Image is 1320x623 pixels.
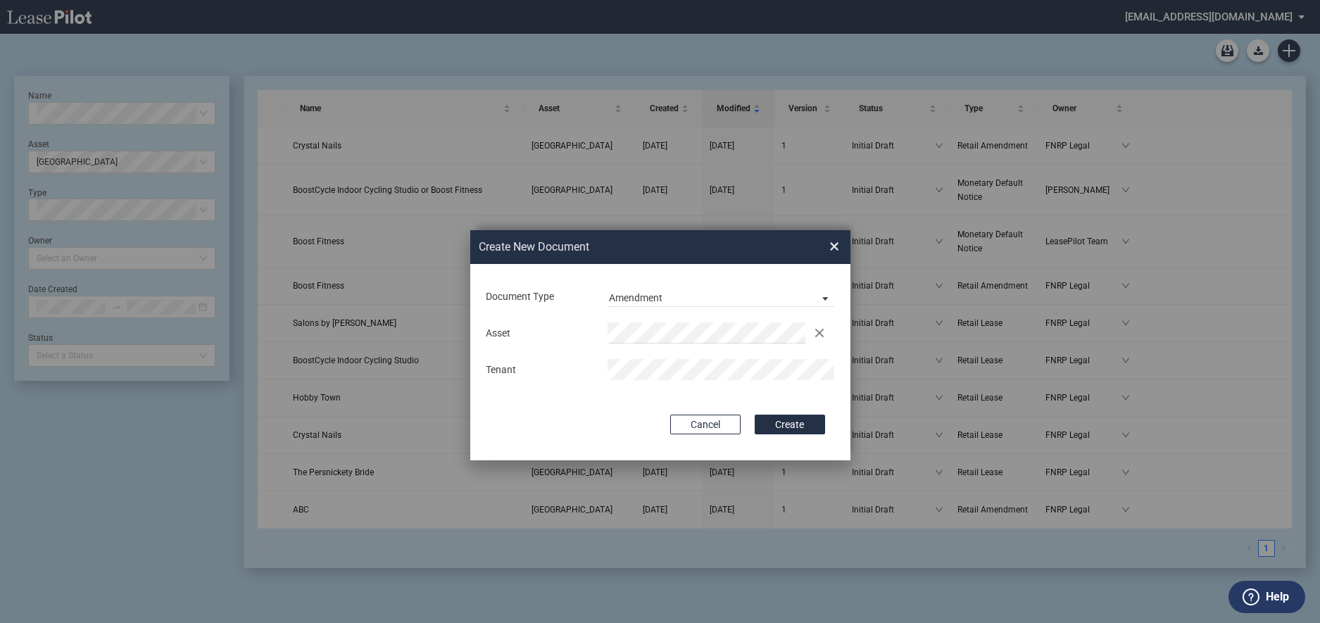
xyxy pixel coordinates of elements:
span: × [829,235,839,258]
h2: Create New Document [479,239,779,255]
div: Tenant [477,363,599,377]
div: Amendment [609,292,662,303]
div: Document Type [477,290,599,304]
md-select: Document Type: Amendment [608,286,835,307]
button: Create [755,415,825,434]
label: Help [1266,588,1289,606]
md-dialog: Create New ... [470,230,850,461]
button: Cancel [670,415,741,434]
div: Asset [477,327,599,341]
